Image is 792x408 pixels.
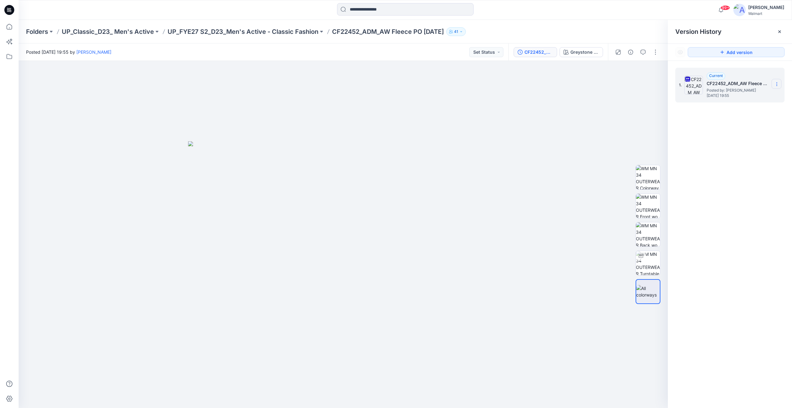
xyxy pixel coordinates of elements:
[188,141,498,408] img: eyJhbGciOiJIUzI1NiIsImtpZCI6IjAiLCJzbHQiOiJzZXMiLCJ0eXAiOiJKV1QifQ.eyJkYXRhIjp7InR5cGUiOiJzdG9yYW...
[733,4,746,16] img: avatar
[168,27,318,36] a: UP_FYE27 S2_D23_Men's Active - Classic Fashion
[707,87,769,93] span: Posted by: Chantal Blommerde
[626,47,636,57] button: Details
[26,49,111,55] span: Posted [DATE] 19:55 by
[636,285,660,298] img: All colorways
[636,251,660,275] img: WM MN 34 OUTERWEAR Turntable with Avatar
[524,49,553,56] div: CF22452_ADM_AW Fleece PO 03OCT24
[748,4,784,11] div: [PERSON_NAME]
[707,93,769,98] span: [DATE] 19:55
[446,27,466,36] button: 41
[684,76,703,94] img: CF22452_ADM_AW Fleece PO 03OCT24
[62,27,154,36] a: UP_Classic_D23_ Men's Active
[636,194,660,218] img: WM MN 34 OUTERWEAR Front wo Avatar
[560,47,603,57] button: Greystone Heather
[707,80,769,87] h5: CF22452_ADM_AW Fleece PO 03OCT24
[26,27,48,36] a: Folders
[636,222,660,247] img: WM MN 34 OUTERWEAR Back wo Avatar
[777,29,782,34] button: Close
[76,49,111,55] a: [PERSON_NAME]
[675,28,722,35] span: Version History
[688,47,785,57] button: Add version
[709,73,723,78] span: Current
[748,11,784,16] div: Walmart
[514,47,557,57] button: CF22452_ADM_AW Fleece PO [DATE]
[454,28,458,35] p: 41
[332,27,444,36] p: CF22452_ADM_AW Fleece PO [DATE]
[570,49,599,56] div: Greystone Heather
[679,82,682,88] span: 1.
[721,5,730,10] span: 99+
[636,165,660,189] img: WM MN 34 OUTERWEAR Colorway wo Avatar
[675,47,685,57] button: Show Hidden Versions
